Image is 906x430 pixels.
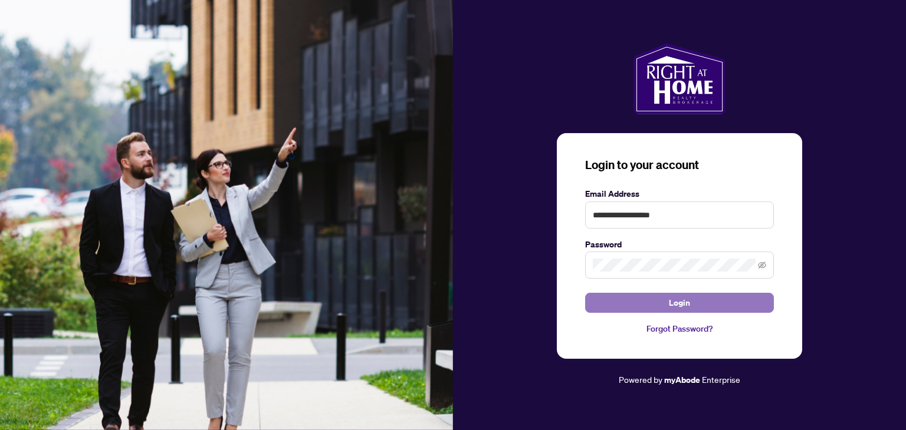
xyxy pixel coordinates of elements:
a: myAbode [664,373,700,386]
h3: Login to your account [585,157,774,173]
span: eye-invisible [758,261,766,269]
img: ma-logo [633,44,725,114]
a: Forgot Password? [585,322,774,335]
label: Email Address [585,187,774,200]
span: Enterprise [702,374,740,385]
span: Login [669,293,690,312]
span: Powered by [619,374,662,385]
button: Login [585,293,774,313]
label: Password [585,238,774,251]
